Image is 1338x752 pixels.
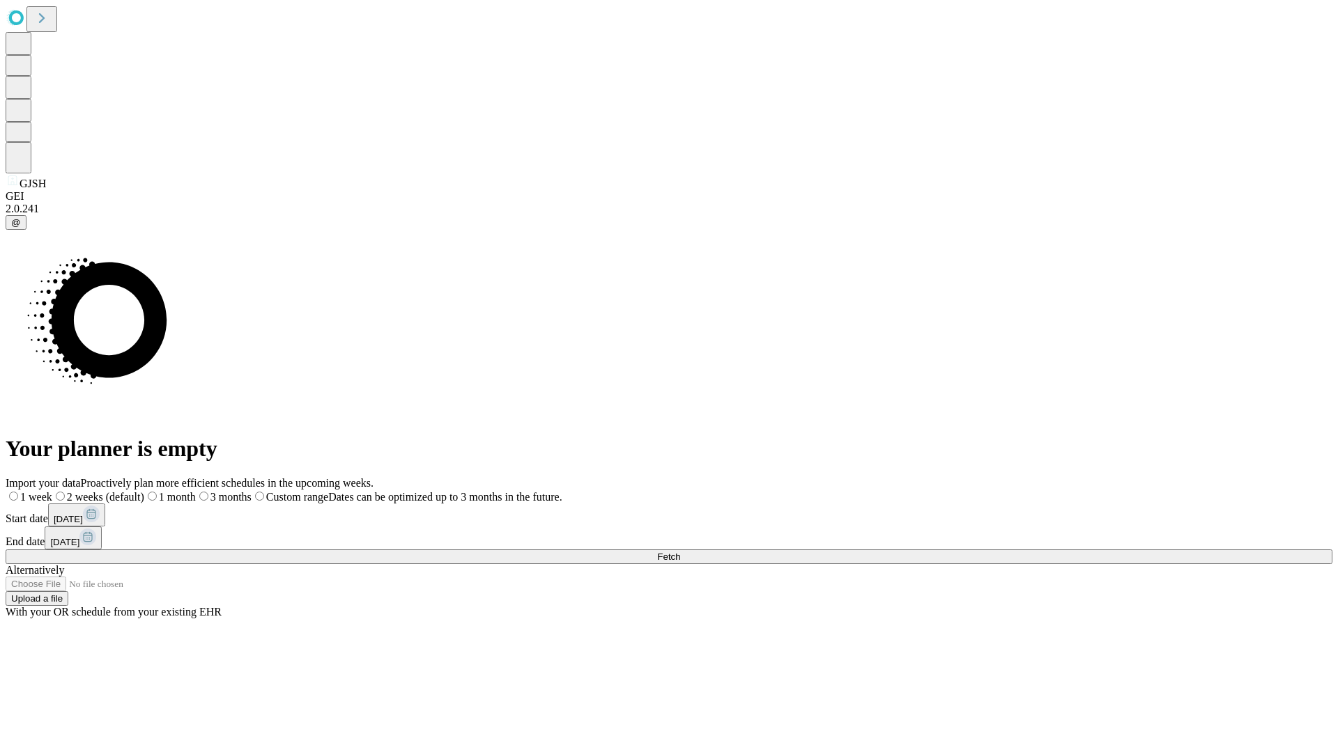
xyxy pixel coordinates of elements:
div: End date [6,526,1332,549]
input: 1 month [148,492,157,501]
button: [DATE] [48,503,105,526]
input: 3 months [199,492,208,501]
span: Alternatively [6,564,64,576]
button: @ [6,215,26,230]
input: 2 weeks (default) [56,492,65,501]
span: 1 week [20,491,52,503]
span: 2 weeks (default) [67,491,144,503]
div: GEI [6,190,1332,203]
div: Start date [6,503,1332,526]
span: Custom range [266,491,328,503]
input: 1 week [9,492,18,501]
span: Dates can be optimized up to 3 months in the future. [328,491,562,503]
span: 3 months [210,491,252,503]
span: [DATE] [50,537,79,547]
span: Proactively plan more efficient schedules in the upcoming weeks. [81,477,374,489]
span: Fetch [657,551,680,562]
button: Fetch [6,549,1332,564]
h1: Your planner is empty [6,436,1332,462]
button: Upload a file [6,591,68,606]
span: [DATE] [54,514,83,524]
span: GJSH [20,178,46,189]
span: 1 month [159,491,196,503]
span: With your OR schedule from your existing EHR [6,606,222,618]
input: Custom rangeDates can be optimized up to 3 months in the future. [255,492,264,501]
button: [DATE] [45,526,102,549]
span: Import your data [6,477,81,489]
div: 2.0.241 [6,203,1332,215]
span: @ [11,217,21,228]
